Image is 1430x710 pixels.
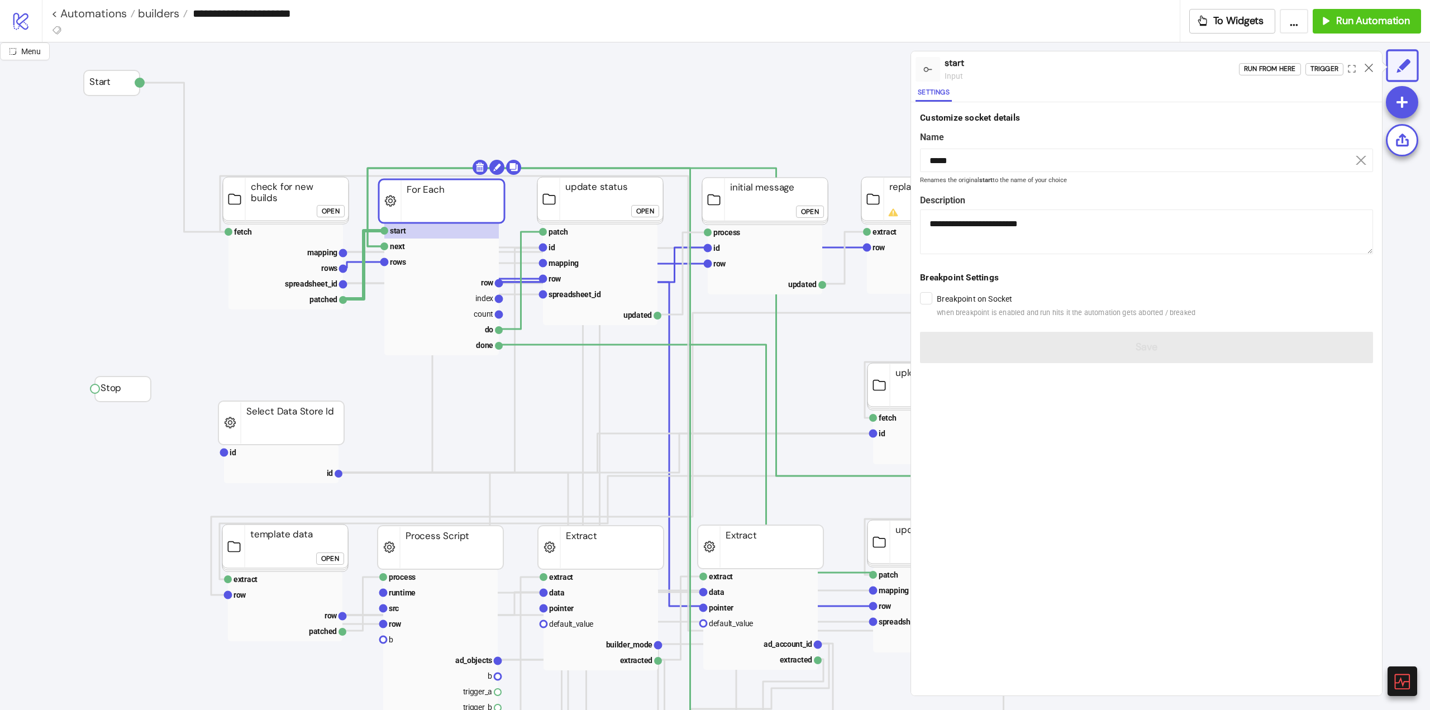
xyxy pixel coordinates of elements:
text: runtime [389,588,416,597]
text: fetch [879,413,897,422]
text: start [390,226,406,235]
text: id [230,448,236,457]
text: patch [549,227,568,236]
span: radius-bottomright [9,47,17,55]
text: id [879,429,885,438]
span: builders [135,6,179,21]
text: b [389,635,393,644]
div: Run from here [1244,63,1296,75]
label: Breakpoint on Socket [937,293,1195,318]
text: b [488,671,492,680]
div: Open [801,206,819,218]
label: Name [920,130,1373,144]
div: Customize socket details [920,111,1373,125]
button: Run Automation [1313,9,1421,34]
a: builders [135,8,188,19]
span: expand [1348,65,1356,73]
b: start [979,177,993,184]
button: Settings [916,87,952,102]
text: next [390,242,405,251]
text: extract [709,572,733,581]
text: builder_mode [606,640,653,649]
text: mapping [307,248,337,257]
text: id [327,469,333,478]
text: src [389,604,399,613]
div: Breakpoint Settings [920,271,1373,284]
span: Run Automation [1336,15,1410,27]
text: count [474,309,493,318]
span: To Widgets [1213,15,1264,27]
span: Menu [21,47,41,56]
text: extract [233,575,258,584]
text: process [389,573,416,582]
text: fetch [234,227,252,236]
div: start [945,56,1239,70]
text: id [713,244,720,252]
div: Open [636,205,654,218]
div: input [945,70,1239,82]
text: data [709,588,724,597]
button: To Widgets [1189,9,1276,34]
text: spreadsheet_id [549,290,601,299]
text: id [549,243,555,252]
span: when breakpoint is enabled and run hits it the automation gets aborted / breaked [937,307,1195,318]
div: Open [321,552,339,565]
text: rows [390,258,406,266]
text: rows [321,264,337,273]
text: mapping [549,259,579,268]
text: default_value [709,619,753,628]
button: Open [317,205,345,217]
text: row [481,278,494,287]
button: Open [631,205,659,217]
div: Trigger [1310,63,1338,75]
button: Open [316,552,344,565]
button: Open [796,206,824,218]
text: ad_objects [455,656,492,665]
text: row [389,620,402,628]
text: pointer [549,604,574,613]
div: Open [322,205,340,218]
text: row [325,611,337,620]
text: spreadsheet_id [285,279,337,288]
text: row [879,602,892,611]
a: < Automations [51,8,135,19]
text: mapping [879,586,909,595]
button: Run from here [1239,63,1301,75]
text: ad_account_id [764,640,812,649]
text: row [233,590,246,599]
text: patch [879,570,898,579]
button: Trigger [1305,63,1343,75]
small: Renames the original to the name of your choice [920,177,1373,184]
button: ... [1280,9,1308,34]
text: row [713,259,726,268]
text: pointer [709,603,733,612]
text: data [549,588,565,597]
label: Description [920,193,1373,207]
text: index [475,294,493,303]
text: default_value [549,620,593,628]
text: extract [873,227,897,236]
text: process [713,228,740,237]
text: extract [549,573,573,582]
text: row [873,243,885,252]
text: row [549,274,561,283]
text: spreadsheet_id [879,617,931,626]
